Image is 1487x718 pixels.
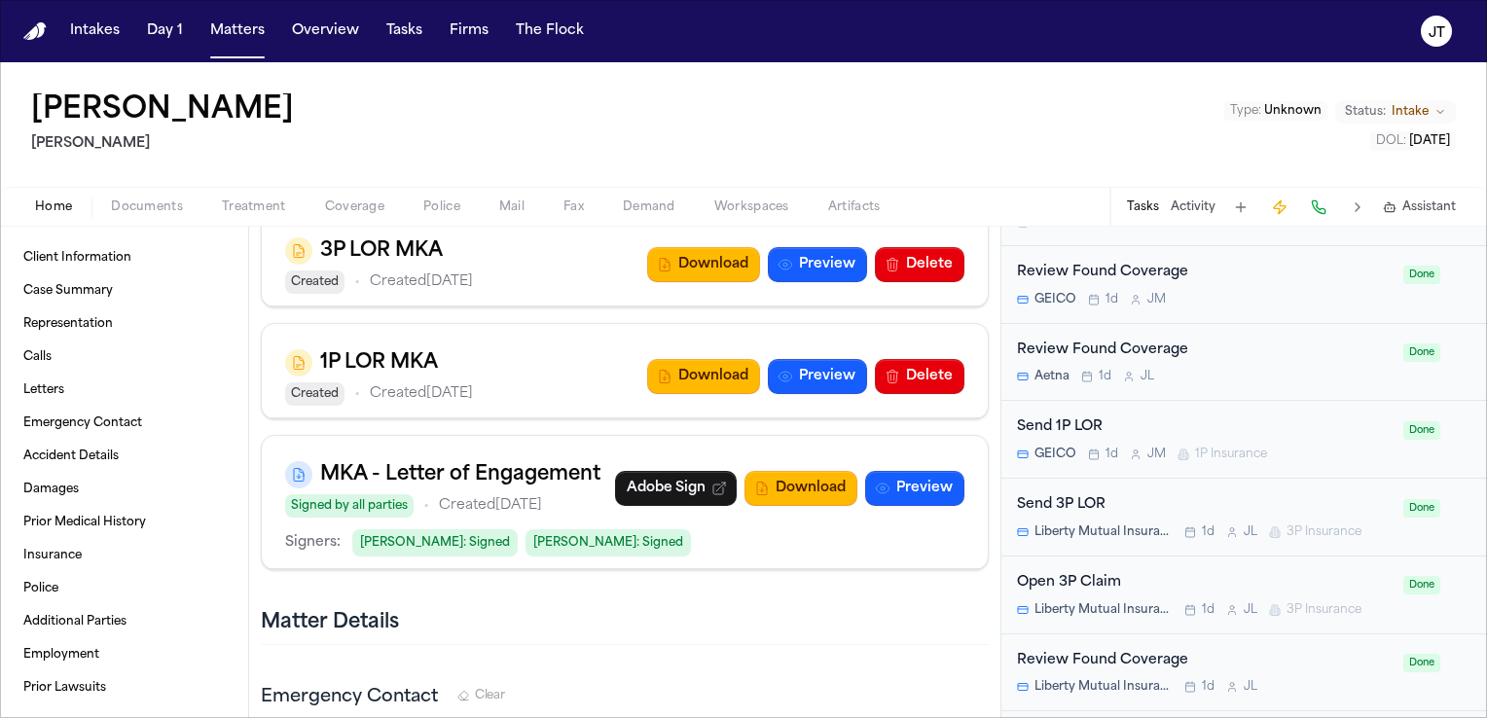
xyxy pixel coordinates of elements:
button: Download [647,359,760,394]
span: 1d [1099,369,1111,384]
span: Signed by all parties [285,494,414,518]
button: Add Task [1227,194,1254,221]
button: Download [744,471,857,506]
button: Preview [768,247,867,282]
h2: Matter Details [261,609,399,636]
span: • [423,494,429,518]
button: Clear Emergency Contact [457,688,505,703]
button: Firms [442,14,496,49]
button: Matters [202,14,272,49]
p: Created [DATE] [439,494,542,518]
span: Demand [623,199,675,215]
a: Case Summary [16,275,233,306]
span: Status: [1345,104,1386,120]
span: Liberty Mutual Insurance Co. [1034,524,1173,540]
span: Coverage [325,199,384,215]
span: Unknown [1264,105,1322,117]
button: Delete [875,359,964,394]
p: Created [DATE] [370,270,473,294]
a: Representation [16,308,233,340]
button: Edit DOL: 2025-09-02 [1370,131,1456,151]
a: Prior Medical History [16,507,233,538]
span: Created [285,270,345,294]
a: Home [23,22,47,41]
h3: Emergency Contact [261,684,438,711]
span: 1d [1106,447,1118,462]
span: Fax [563,199,584,215]
a: Calls [16,341,233,373]
span: Intake [1392,104,1429,120]
span: Done [1403,499,1440,518]
button: Day 1 [139,14,191,49]
span: • [354,270,360,294]
a: Tasks [379,14,430,49]
div: Send 3P LOR [1017,494,1392,517]
div: Open task: Review Found Coverage [1001,634,1487,712]
h3: MKA - Letter of Engagement [320,459,600,490]
span: Liberty Mutual Insurance Co. [1034,602,1173,618]
button: Intakes [62,14,127,49]
span: Mail [499,199,525,215]
a: Client Information [16,242,233,273]
span: Type : [1230,105,1261,117]
span: 1d [1202,679,1215,695]
span: 1P Insurance [1195,447,1267,462]
button: Preview [768,359,867,394]
span: [DATE] [1409,135,1450,147]
span: 3P Insurance [1287,602,1361,618]
span: Aetna [1034,369,1070,384]
button: The Flock [508,14,592,49]
div: Send 1P LOR [1017,416,1392,439]
div: Review Found Coverage [1017,650,1392,672]
span: 1d [1202,602,1215,618]
a: Police [16,573,233,604]
span: J M [1147,447,1166,462]
span: Liberty Mutual Insurance Co. [1034,679,1173,695]
button: Activity [1171,199,1215,215]
a: Insurance [16,540,233,571]
span: Police [423,199,460,215]
span: DOL : [1376,135,1406,147]
span: Done [1403,421,1440,440]
span: • [354,382,360,406]
span: Workspaces [714,199,789,215]
button: Overview [284,14,367,49]
span: 1d [1106,292,1118,307]
img: Finch Logo [23,22,47,41]
a: Adobe Sign [615,471,737,506]
p: Signers: [285,531,341,555]
span: 3P Insurance [1287,524,1361,540]
span: GEICO [1034,292,1076,307]
span: Done [1403,266,1440,284]
span: Clear [475,688,505,703]
a: Employment [16,639,233,670]
span: GEICO [1034,447,1076,462]
button: Edit Type: Unknown [1224,101,1327,121]
span: Created [285,382,345,406]
h3: 1P LOR MKA [320,347,438,378]
div: Open task: Send 1P LOR [1001,401,1487,479]
div: Open task: Review Found Coverage [1001,324,1487,402]
span: Assistant [1402,199,1456,215]
button: Tasks [1127,199,1159,215]
a: Letters [16,375,233,406]
span: J L [1244,679,1257,695]
button: Download [647,247,760,282]
div: Review Found Coverage [1017,340,1392,362]
button: Make a Call [1305,194,1332,221]
span: 1d [1202,524,1215,540]
button: Edit matter name [31,93,294,128]
span: Treatment [222,199,286,215]
h2: [PERSON_NAME] [31,132,302,156]
a: Prior Lawsuits [16,672,233,703]
a: Additional Parties [16,606,233,637]
span: Done [1403,343,1440,362]
div: Open task: Open 3P Claim [1001,556,1487,634]
span: [PERSON_NAME] : Signed [352,529,518,556]
span: Done [1403,654,1440,672]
